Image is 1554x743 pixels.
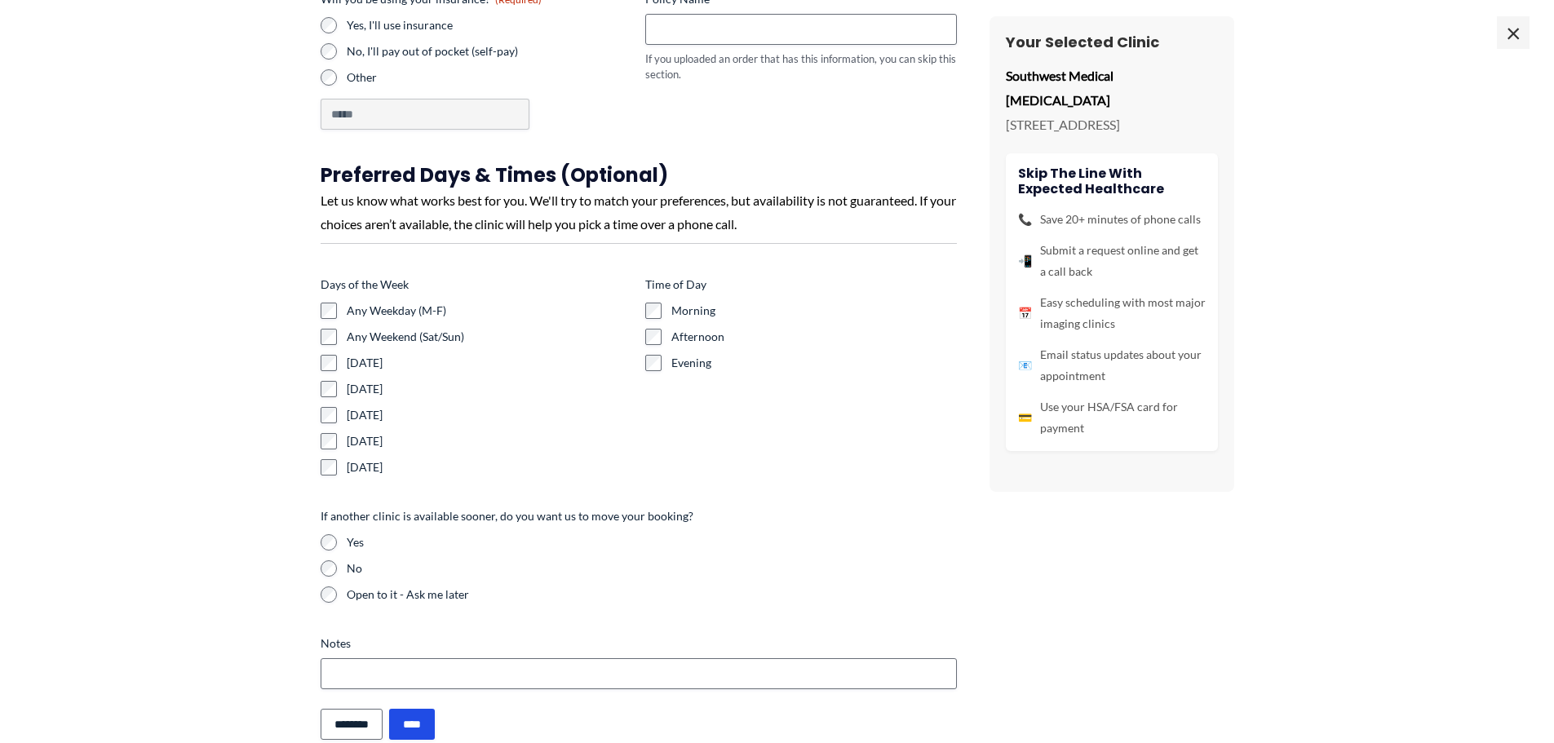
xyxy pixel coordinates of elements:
[1006,113,1218,137] p: [STREET_ADDRESS]
[347,69,632,86] label: Other
[1018,209,1032,230] span: 📞
[347,17,632,33] label: Yes, I'll use insurance
[645,276,706,293] legend: Time of Day
[1497,16,1530,49] span: ×
[1018,166,1206,197] h4: Skip the line with Expected Healthcare
[671,355,957,371] label: Evening
[347,329,632,345] label: Any Weekend (Sat/Sun)
[1018,407,1032,428] span: 💳
[1006,33,1218,51] h3: Your Selected Clinic
[1018,344,1206,387] li: Email status updates about your appointment
[347,407,632,423] label: [DATE]
[321,162,957,188] h3: Preferred Days & Times (Optional)
[347,586,957,603] label: Open to it - Ask me later
[347,459,632,475] label: [DATE]
[321,99,529,130] input: Other Choice, please specify
[1018,396,1206,439] li: Use your HSA/FSA card for payment
[347,303,632,319] label: Any Weekday (M-F)
[1018,250,1032,272] span: 📲
[347,43,632,60] label: No, I'll pay out of pocket (self-pay)
[321,188,957,237] div: Let us know what works best for you. We'll try to match your preferences, but availability is not...
[1018,303,1032,324] span: 📅
[347,534,957,551] label: Yes
[645,51,957,82] div: If you uploaded an order that has this information, you can skip this section.
[1018,209,1206,230] li: Save 20+ minutes of phone calls
[347,433,632,449] label: [DATE]
[347,560,957,577] label: No
[1006,64,1218,112] p: Southwest Medical [MEDICAL_DATA]
[671,303,957,319] label: Morning
[347,381,632,397] label: [DATE]
[1018,240,1206,282] li: Submit a request online and get a call back
[321,276,409,293] legend: Days of the Week
[321,635,957,652] label: Notes
[1018,292,1206,334] li: Easy scheduling with most major imaging clinics
[671,329,957,345] label: Afternoon
[321,508,693,524] legend: If another clinic is available sooner, do you want us to move your booking?
[347,355,632,371] label: [DATE]
[1018,355,1032,376] span: 📧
